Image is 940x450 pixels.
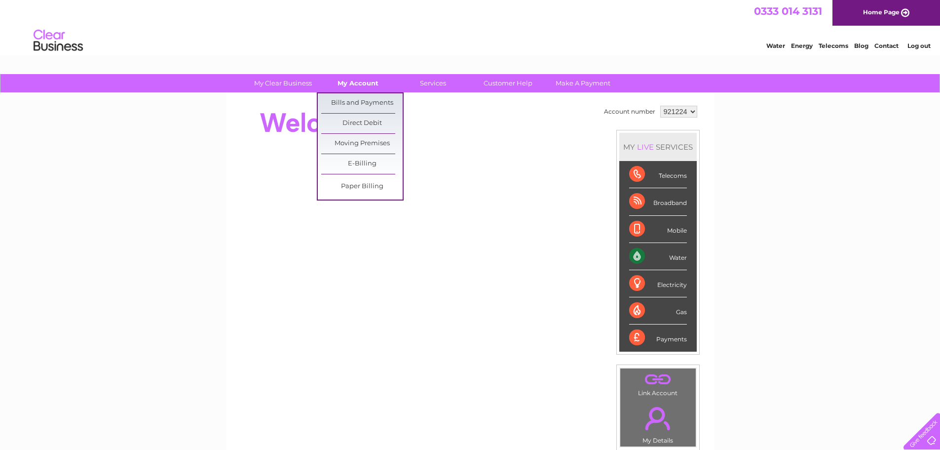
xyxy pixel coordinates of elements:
[629,243,687,270] div: Water
[237,5,704,48] div: Clear Business is a trading name of Verastar Limited (registered in [GEOGRAPHIC_DATA] No. 3667643...
[242,74,324,92] a: My Clear Business
[392,74,474,92] a: Services
[623,371,693,388] a: .
[321,154,403,174] a: E-Billing
[321,177,403,197] a: Paper Billing
[635,142,656,152] div: LIVE
[620,368,696,399] td: Link Account
[602,103,658,120] td: Account number
[620,399,696,447] td: My Details
[467,74,549,92] a: Customer Help
[874,42,899,49] a: Contact
[542,74,624,92] a: Make A Payment
[629,270,687,297] div: Electricity
[629,188,687,215] div: Broadband
[819,42,848,49] a: Telecoms
[321,114,403,133] a: Direct Debit
[629,161,687,188] div: Telecoms
[754,5,822,17] a: 0333 014 3131
[623,401,693,436] a: .
[629,325,687,351] div: Payments
[321,93,403,113] a: Bills and Payments
[791,42,813,49] a: Energy
[317,74,399,92] a: My Account
[619,133,697,161] div: MY SERVICES
[321,134,403,154] a: Moving Premises
[33,26,83,56] img: logo.png
[766,42,785,49] a: Water
[629,297,687,325] div: Gas
[854,42,868,49] a: Blog
[629,216,687,243] div: Mobile
[907,42,931,49] a: Log out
